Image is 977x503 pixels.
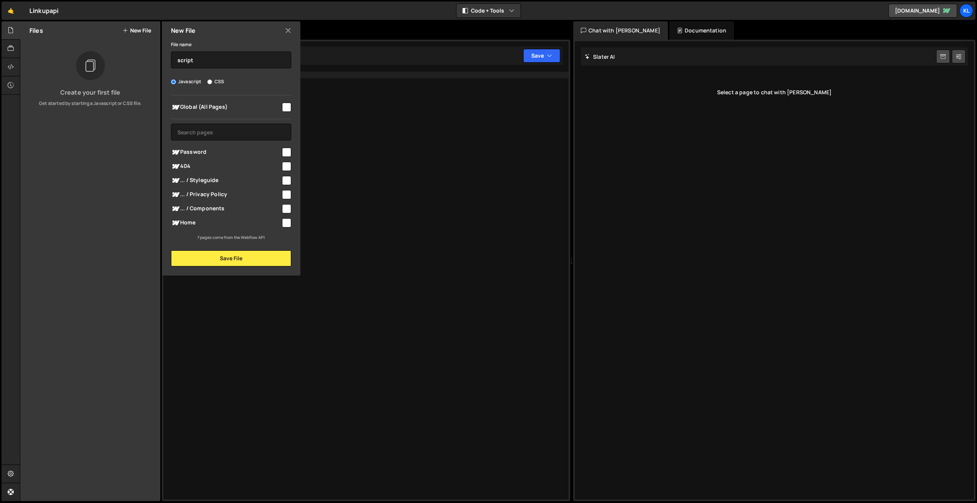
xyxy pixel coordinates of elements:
a: 🤙 [2,2,20,20]
h2: Files [29,26,43,35]
span: ... / Privacy Policy [171,190,281,199]
span: Password [171,148,281,157]
div: Select a page to chat with [PERSON_NAME] [581,77,968,108]
button: Save File [171,250,291,266]
span: ... / Components [171,204,281,213]
span: Home [171,218,281,227]
input: Search pages [171,124,291,140]
a: Kl [959,4,973,18]
span: Global (All Pages) [171,103,281,112]
div: Chat with [PERSON_NAME] [573,21,668,40]
h2: New File [171,26,195,35]
button: Code + Tools [456,4,521,18]
a: [DOMAIN_NAME] [888,4,957,18]
label: CSS [207,78,224,85]
small: 7 pages come from the Webflow API [197,235,265,240]
p: Get started by starting a Javascript or CSS file. [26,100,154,107]
label: File name [171,41,192,48]
label: Javascript [171,78,202,85]
button: Save [523,49,560,63]
input: CSS [207,79,212,84]
h2: Slater AI [585,53,615,60]
span: ... / Styleguide [171,176,281,185]
input: Name [171,52,291,68]
h3: Create your first file [26,89,154,95]
span: 404 [171,162,281,171]
input: Javascript [171,79,176,84]
div: Documentation [669,21,734,40]
button: New File [123,27,151,34]
div: Linkupapi [29,6,58,15]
